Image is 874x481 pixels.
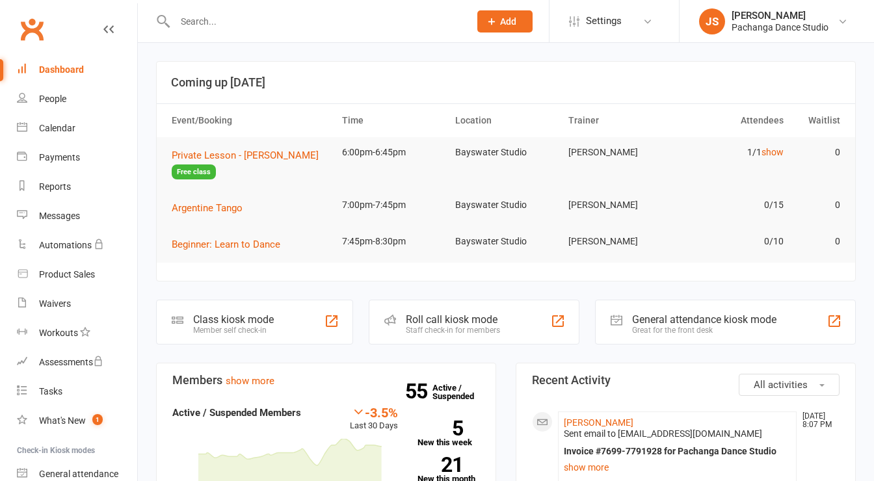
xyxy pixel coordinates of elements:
[563,137,676,168] td: [PERSON_NAME]
[172,200,252,216] button: Argentine Tango
[172,202,243,214] span: Argentine Tango
[17,406,137,435] a: What's New1
[796,412,839,429] time: [DATE] 8:07 PM
[632,326,776,335] div: Great for the front desk
[417,455,463,474] strong: 21
[39,240,92,250] div: Automations
[193,326,274,335] div: Member self check-in
[17,201,137,231] a: Messages
[39,269,95,279] div: Product Sales
[500,16,516,27] span: Add
[449,190,563,220] td: Bayswater Studio
[39,211,80,221] div: Messages
[699,8,725,34] div: JS
[193,313,274,326] div: Class kiosk mode
[739,374,840,396] button: All activities
[39,94,66,104] div: People
[406,313,500,326] div: Roll call kiosk mode
[17,318,137,348] a: Workouts
[432,374,490,410] a: 55Active / Suspended
[449,137,563,168] td: Bayswater Studio
[417,419,463,438] strong: 5
[789,190,846,220] td: 0
[676,226,789,257] td: 0/10
[761,147,784,157] a: show
[172,374,480,387] h3: Members
[754,379,808,391] span: All activities
[172,237,289,252] button: Beginner: Learn to Dance
[732,10,828,21] div: [PERSON_NAME]
[676,190,789,220] td: 0/15
[336,226,449,257] td: 7:45pm-8:30pm
[17,289,137,318] a: Waivers
[449,226,563,257] td: Bayswater Studio
[564,428,762,439] span: Sent email to [EMAIL_ADDRESS][DOMAIN_NAME]
[17,377,137,406] a: Tasks
[732,21,828,33] div: Pachanga Dance Studio
[92,414,103,425] span: 1
[350,405,398,433] div: Last 30 Days
[226,375,274,387] a: show more
[676,137,789,168] td: 1/1
[39,298,71,309] div: Waivers
[39,469,118,479] div: General attendance
[39,64,84,75] div: Dashboard
[172,149,319,161] span: Private Lesson - [PERSON_NAME]
[166,104,336,137] th: Event/Booking
[477,10,533,32] button: Add
[172,164,216,179] span: Free class
[39,123,75,133] div: Calendar
[632,313,776,326] div: General attendance kiosk mode
[789,104,846,137] th: Waitlist
[39,386,62,396] div: Tasks
[17,172,137,201] a: Reports
[789,137,846,168] td: 0
[336,190,449,220] td: 7:00pm-7:45pm
[563,104,676,137] th: Trainer
[406,326,500,335] div: Staff check-in for members
[17,348,137,377] a: Assessments
[172,148,330,179] button: Private Lesson - [PERSON_NAME]Free class
[39,181,71,192] div: Reports
[172,239,280,250] span: Beginner: Learn to Dance
[563,226,676,257] td: [PERSON_NAME]
[172,407,301,419] strong: Active / Suspended Members
[17,84,137,114] a: People
[39,357,103,367] div: Assessments
[171,12,460,31] input: Search...
[564,417,633,428] a: [PERSON_NAME]
[17,260,137,289] a: Product Sales
[17,55,137,84] a: Dashboard
[16,13,48,45] a: Clubworx
[676,104,789,137] th: Attendees
[449,104,563,137] th: Location
[336,137,449,168] td: 6:00pm-6:45pm
[17,114,137,143] a: Calendar
[532,374,840,387] h3: Recent Activity
[39,152,80,162] div: Payments
[39,328,78,338] div: Workouts
[789,226,846,257] td: 0
[586,6,622,36] span: Settings
[564,458,791,476] a: show more
[563,190,676,220] td: [PERSON_NAME]
[336,104,449,137] th: Time
[405,382,432,401] strong: 55
[171,76,841,89] h3: Coming up [DATE]
[17,231,137,260] a: Automations
[417,421,480,447] a: 5New this week
[350,405,398,419] div: -3.5%
[39,415,86,426] div: What's New
[564,446,791,457] div: Invoice #7699-7791928 for Pachanga Dance Studio
[17,143,137,172] a: Payments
